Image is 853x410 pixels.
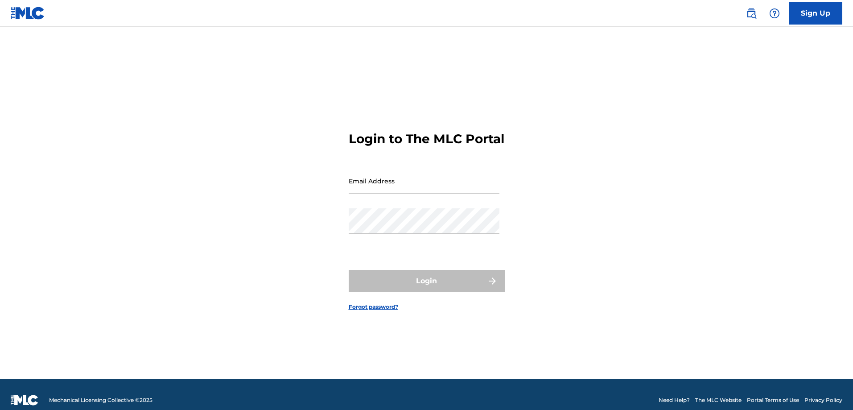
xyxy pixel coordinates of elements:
img: search [746,8,757,19]
a: Need Help? [659,396,690,404]
img: logo [11,395,38,406]
a: The MLC Website [695,396,742,404]
a: Forgot password? [349,303,398,311]
a: Portal Terms of Use [747,396,799,404]
span: Mechanical Licensing Collective © 2025 [49,396,152,404]
a: Sign Up [789,2,842,25]
a: Privacy Policy [804,396,842,404]
div: Help [766,4,783,22]
h3: Login to The MLC Portal [349,131,504,147]
img: MLC Logo [11,7,45,20]
a: Public Search [742,4,760,22]
img: help [769,8,780,19]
